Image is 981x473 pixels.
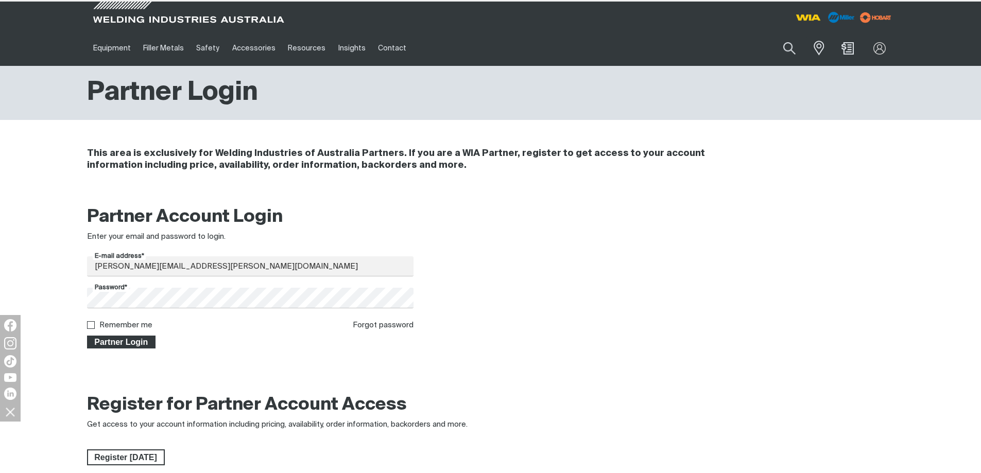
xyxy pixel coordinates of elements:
nav: Main [87,30,693,66]
span: Register [DATE] [88,449,164,466]
h2: Register for Partner Account Access [87,394,407,416]
a: Resources [282,30,332,66]
span: Partner Login [88,336,155,349]
label: Remember me [99,321,152,329]
a: Insights [332,30,371,66]
img: TikTok [4,355,16,367]
a: Contact [372,30,412,66]
a: Safety [190,30,226,66]
img: LinkedIn [4,388,16,400]
a: Accessories [226,30,282,66]
a: Forgot password [353,321,414,329]
img: YouTube [4,373,16,382]
img: Instagram [4,337,16,349]
h1: Partner Login [87,76,258,110]
button: Search products [772,36,807,60]
a: Equipment [87,30,137,66]
a: Register Today [87,449,165,466]
a: Filler Metals [137,30,190,66]
span: Get access to your account information including pricing, availability, order information, backor... [87,421,468,428]
h2: Partner Account Login [87,206,414,229]
button: Partner Login [87,336,156,349]
img: miller [857,10,894,25]
img: Facebook [4,319,16,331]
h4: This area is exclusively for Welding Industries of Australia Partners. If you are a WIA Partner, ... [87,148,757,171]
img: hide socials [2,403,19,421]
div: Enter your email and password to login. [87,231,414,243]
input: Product name or item number... [759,36,807,60]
